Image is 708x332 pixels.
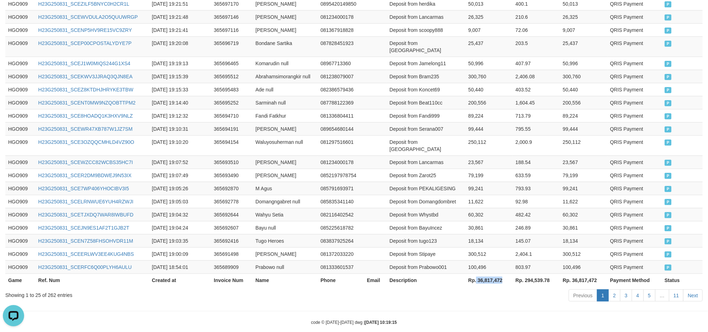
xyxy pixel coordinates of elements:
[318,23,364,36] td: 081367918828
[318,57,364,70] td: 08967713360
[560,208,607,221] td: 60,302
[253,221,318,234] td: Bayu null
[211,122,253,135] td: 365694191
[211,221,253,234] td: 365692607
[597,289,609,302] a: 1
[569,289,597,302] a: Previous
[365,320,397,325] strong: [DATE] 10:19:15
[632,289,644,302] a: 4
[513,36,560,57] td: 203.5
[466,195,513,208] td: 11,622
[387,135,466,156] td: Deposit from [GEOGRAPHIC_DATA]
[387,10,466,23] td: Deposit from Lancarmas
[387,260,466,274] td: Deposit from Prabowo001
[38,159,133,165] a: H23G250831_SCEWZCC82WCBS35HC7I
[387,23,466,36] td: Deposit from scoopy888
[253,156,318,169] td: [PERSON_NAME]
[513,109,560,122] td: 713.79
[211,195,253,208] td: 365692778
[211,23,253,36] td: 365697116
[387,96,466,109] td: Deposit from Beat110cc
[5,274,35,287] th: Game
[253,169,318,182] td: [PERSON_NAME]
[560,109,607,122] td: 89,224
[38,40,132,46] a: H23G250831_SCEP00CPOSTALYDYE7P
[466,57,513,70] td: 50,996
[513,208,560,221] td: 482.42
[560,195,607,208] td: 11,622
[560,70,607,83] td: 300,760
[211,36,253,57] td: 365696719
[466,10,513,23] td: 26,325
[38,238,133,244] a: H23G250831_SCEN7Z58FHSOHVDR11M
[318,135,364,156] td: 081297516601
[665,87,672,93] span: PAID
[5,23,35,36] td: HGO909
[513,135,560,156] td: 2,000.9
[607,83,662,96] td: QRIS Payment
[466,36,513,57] td: 25,437
[560,122,607,135] td: 99,444
[5,36,35,57] td: HGO909
[607,10,662,23] td: QRIS Payment
[466,70,513,83] td: 300,760
[149,23,211,36] td: [DATE] 19:21:41
[318,260,364,274] td: 081333601537
[318,169,364,182] td: 0852197978754
[149,260,211,274] td: [DATE] 18:54:01
[560,96,607,109] td: 200,556
[607,122,662,135] td: QRIS Payment
[253,247,318,260] td: [PERSON_NAME]
[665,238,672,244] span: PAID
[665,61,672,67] span: PAID
[149,36,211,57] td: [DATE] 19:20:08
[607,23,662,36] td: QRIS Payment
[211,83,253,96] td: 365695483
[38,225,129,231] a: H23G250831_SCEJN9ES1AF2T1GJB2T
[318,195,364,208] td: 085835341140
[560,182,607,195] td: 99,241
[665,41,672,47] span: PAID
[318,122,364,135] td: 089654680144
[665,15,672,21] span: PAID
[211,70,253,83] td: 365695512
[665,199,672,205] span: PAID
[387,247,466,260] td: Deposit from Stipaye
[318,70,364,83] td: 081238079007
[318,10,364,23] td: 081234000178
[665,265,672,271] span: PAID
[513,274,560,287] th: Rp. 294,539.78
[387,208,466,221] td: Deposit from Whystbd
[149,182,211,195] td: [DATE] 19:05:26
[466,96,513,109] td: 200,556
[38,14,138,20] a: H23G250831_SCEWVDULA2O5QUUWRGP
[211,247,253,260] td: 365691498
[607,195,662,208] td: QRIS Payment
[560,36,607,57] td: 25,437
[466,122,513,135] td: 99,444
[513,70,560,83] td: 2,406.08
[364,274,387,287] th: Email
[38,87,133,92] a: H23G250831_SCEZ8KTDHJHRYKE3TBW
[211,57,253,70] td: 365696465
[607,182,662,195] td: QRIS Payment
[513,23,560,36] td: 72.06
[5,70,35,83] td: HGO909
[560,260,607,274] td: 100,496
[387,169,466,182] td: Deposit from Zarot25
[466,247,513,260] td: 300,512
[607,57,662,70] td: QRIS Payment
[318,182,364,195] td: 085791693971
[513,195,560,208] td: 92.98
[5,83,35,96] td: HGO909
[5,221,35,234] td: HGO909
[513,122,560,135] td: 795.55
[318,247,364,260] td: 081372033220
[149,122,211,135] td: [DATE] 19:10:31
[253,70,318,83] td: Abrahamsimorangkir null
[318,274,364,287] th: Phone
[513,83,560,96] td: 403.52
[466,234,513,247] td: 18,134
[560,23,607,36] td: 9,007
[5,10,35,23] td: HGO909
